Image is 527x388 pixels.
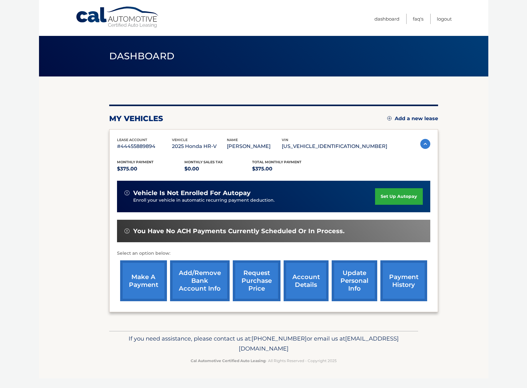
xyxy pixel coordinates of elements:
a: Dashboard [374,14,399,24]
span: vehicle is not enrolled for autopay [133,189,251,197]
img: accordion-active.svg [420,139,430,149]
a: Add/Remove bank account info [170,260,230,301]
p: [US_VEHICLE_IDENTIFICATION_NUMBER] [282,142,387,151]
span: vin [282,138,288,142]
p: If you need assistance, please contact us at: or email us at [113,334,414,354]
strong: Cal Automotive Certified Auto Leasing [191,358,266,363]
span: You have no ACH payments currently scheduled or in process. [133,227,344,235]
img: alert-white.svg [124,228,129,233]
p: - All Rights Reserved - Copyright 2025 [113,357,414,364]
p: #44455889894 [117,142,172,151]
h2: my vehicles [109,114,163,123]
span: Total Monthly Payment [252,160,301,164]
a: update personal info [332,260,377,301]
span: Monthly sales Tax [184,160,223,164]
p: $0.00 [184,165,252,173]
a: payment history [380,260,427,301]
p: $375.00 [117,165,185,173]
a: Logout [437,14,452,24]
p: Select an option below: [117,250,430,257]
p: 2025 Honda HR-V [172,142,227,151]
span: [PHONE_NUMBER] [251,335,307,342]
a: FAQ's [413,14,423,24]
span: Dashboard [109,50,175,62]
img: alert-white.svg [124,190,129,195]
a: set up autopay [375,188,422,205]
p: Enroll your vehicle in automatic recurring payment deduction. [133,197,375,204]
a: Add a new lease [387,115,438,122]
span: [EMAIL_ADDRESS][DOMAIN_NAME] [239,335,399,352]
a: Cal Automotive [76,6,160,28]
span: name [227,138,238,142]
p: [PERSON_NAME] [227,142,282,151]
span: vehicle [172,138,188,142]
img: add.svg [387,116,392,120]
a: make a payment [120,260,167,301]
span: Monthly Payment [117,160,154,164]
p: $375.00 [252,165,320,173]
a: request purchase price [233,260,281,301]
a: account details [284,260,329,301]
span: lease account [117,138,147,142]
